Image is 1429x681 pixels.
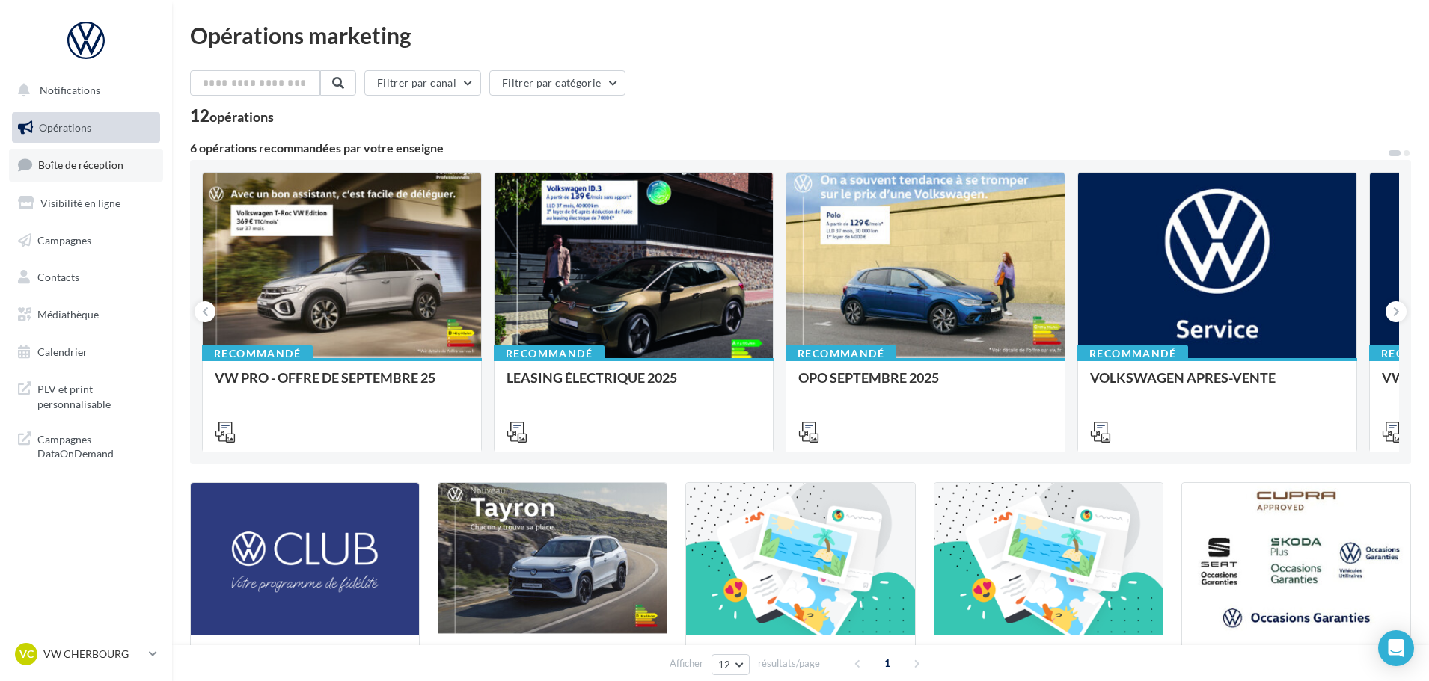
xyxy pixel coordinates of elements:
span: Médiathèque [37,308,99,321]
button: Filtrer par catégorie [489,70,625,96]
a: Campagnes DataOnDemand [9,423,163,467]
a: Visibilité en ligne [9,188,163,219]
div: LEASING ÉLECTRIQUE 2025 [507,370,761,400]
a: Médiathèque [9,299,163,330]
span: Boîte de réception [38,158,123,171]
button: Notifications [9,75,157,106]
span: Campagnes DataOnDemand [37,429,154,461]
span: Campagnes [37,233,91,246]
span: VC [19,647,34,662]
div: 12 [190,108,274,124]
a: Boîte de réception [9,149,163,181]
div: Recommandé [786,345,896,362]
span: Notifications [40,84,100,96]
span: Calendrier [37,345,88,358]
span: Afficher [670,656,703,671]
span: résultats/page [758,656,820,671]
a: PLV et print personnalisable [9,373,163,417]
div: OPO SEPTEMBRE 2025 [798,370,1053,400]
span: Contacts [37,271,79,283]
div: VW PRO - OFFRE DE SEPTEMBRE 25 [215,370,469,400]
div: Recommandé [494,345,605,362]
div: Recommandé [1077,345,1188,362]
div: VOLKSWAGEN APRES-VENTE [1090,370,1344,400]
a: Campagnes [9,225,163,256]
a: Calendrier [9,336,163,368]
a: Opérations [9,112,163,144]
a: Contacts [9,262,163,293]
span: 12 [718,659,731,671]
span: Opérations [39,121,91,134]
a: VC VW CHERBOURG [12,640,160,668]
div: Opérations marketing [190,24,1411,46]
div: opérations [209,110,274,123]
button: 12 [712,654,750,675]
button: Filtrer par canal [364,70,481,96]
span: PLV et print personnalisable [37,379,154,411]
span: Visibilité en ligne [40,197,120,209]
div: Recommandé [202,345,313,362]
p: VW CHERBOURG [43,647,143,662]
span: 1 [875,651,899,675]
div: 6 opérations recommandées par votre enseigne [190,142,1387,154]
div: Open Intercom Messenger [1378,630,1414,666]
